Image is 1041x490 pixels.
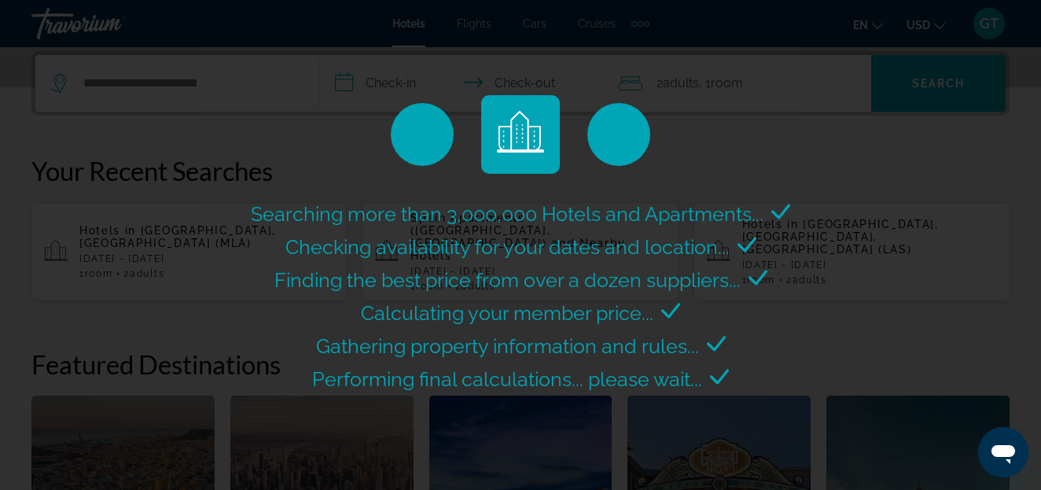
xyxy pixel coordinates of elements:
[316,334,699,358] span: Gathering property information and rules...
[285,235,730,259] span: Checking availability for your dates and location...
[251,202,763,226] span: Searching more than 3,000,000 Hotels and Apartments...
[978,427,1028,477] iframe: Button to launch messaging window
[312,367,702,391] span: Performing final calculations... please wait...
[361,301,653,325] span: Calculating your member price...
[274,268,741,292] span: Finding the best price from over a dozen suppliers...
